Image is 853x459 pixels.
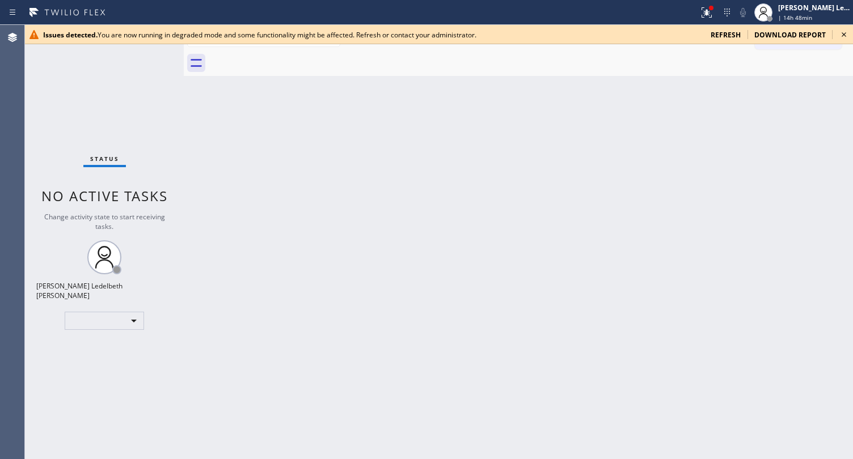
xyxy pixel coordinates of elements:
[735,5,751,20] button: Mute
[41,186,168,205] span: No active tasks
[65,312,144,330] div: ​
[711,30,741,40] span: refresh
[44,212,165,231] span: Change activity state to start receiving tasks.
[778,14,812,22] span: | 14h 48min
[36,281,172,300] div: [PERSON_NAME] Ledelbeth [PERSON_NAME]
[754,30,826,40] span: download report
[90,155,119,163] span: Status
[43,30,702,40] div: You are now running in degraded mode and some functionality might be affected. Refresh or contact...
[778,3,850,12] div: [PERSON_NAME] Ledelbeth [PERSON_NAME]
[43,30,98,40] b: Issues detected.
